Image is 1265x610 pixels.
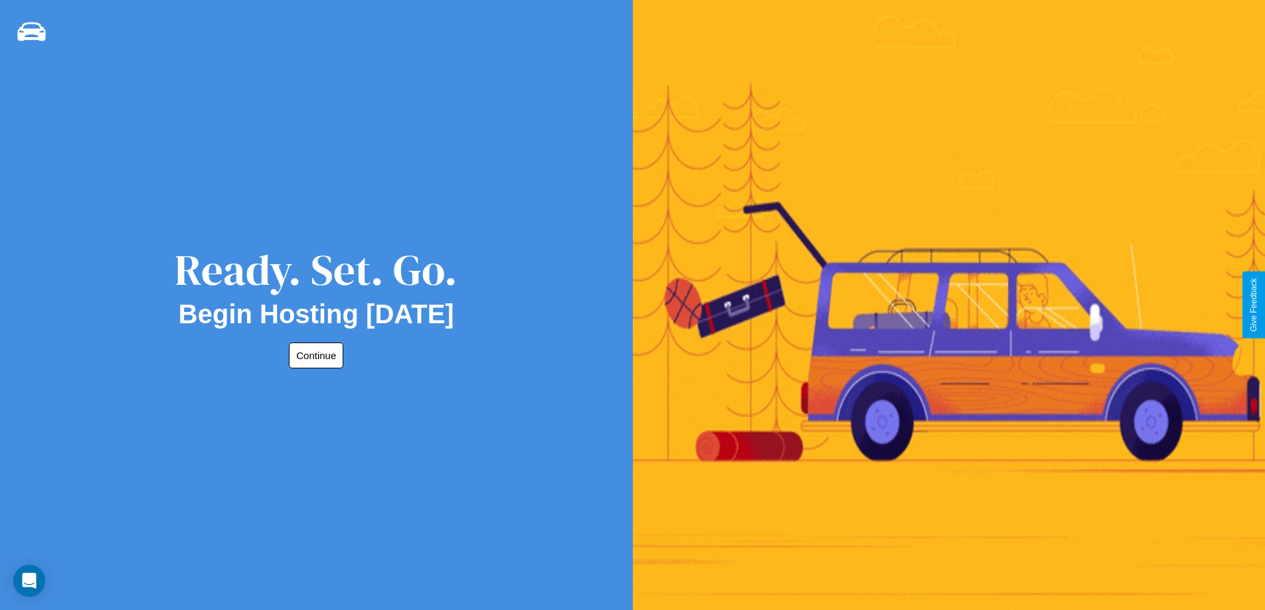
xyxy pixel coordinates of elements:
div: Give Feedback [1249,278,1258,332]
div: Ready. Set. Go. [175,240,458,299]
h2: Begin Hosting [DATE] [179,299,454,329]
button: Continue [289,343,343,368]
div: Open Intercom Messenger [13,565,45,597]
